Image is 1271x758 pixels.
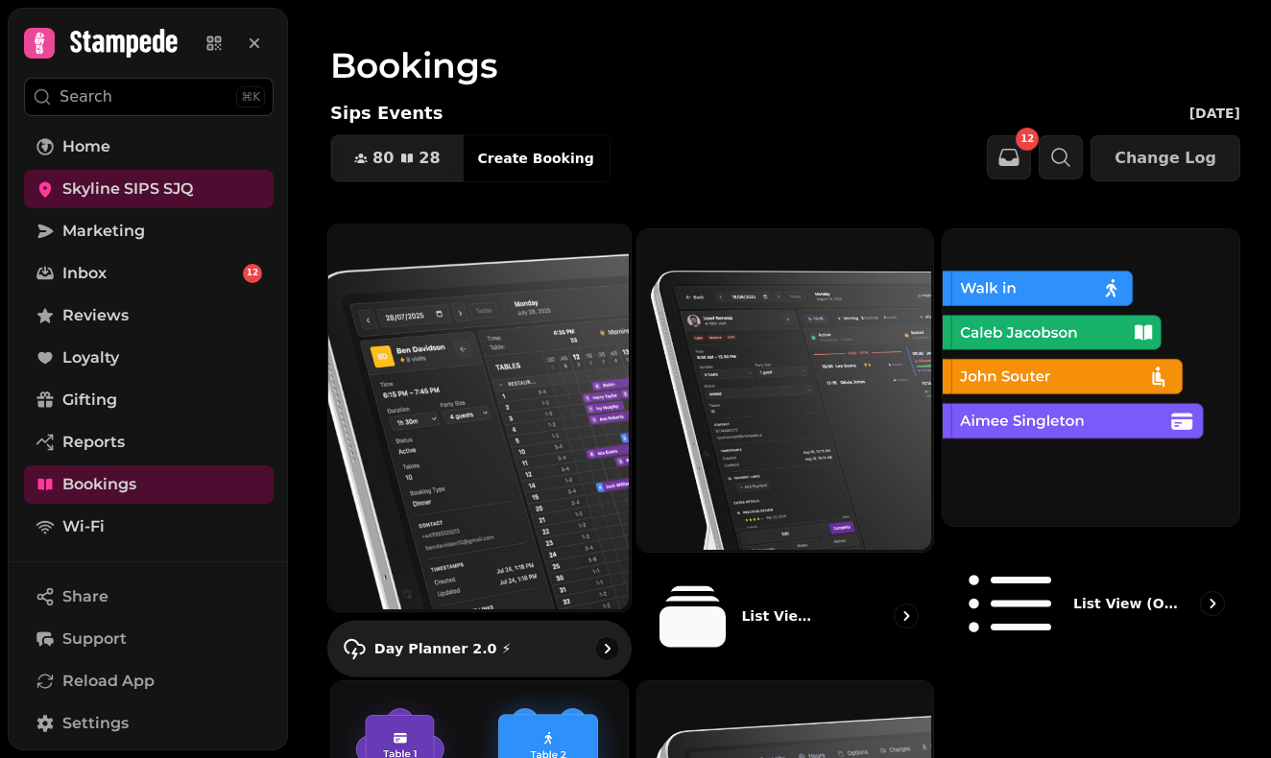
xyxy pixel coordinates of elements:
[24,508,274,546] a: Wi-Fi
[327,224,632,677] a: Day Planner 2.0 ⚡Day Planner 2.0 ⚡
[24,212,274,250] a: Marketing
[62,220,145,243] span: Marketing
[636,228,935,673] a: List View 2.0 ⚡ (New)List View 2.0 ⚡ (New)
[247,267,259,280] span: 12
[24,662,274,700] button: Reload App
[741,606,820,626] p: List View 2.0 ⚡ (New)
[330,100,443,127] p: Sips Events
[62,473,136,496] span: Bookings
[1073,594,1178,613] p: List view (Old - going soon)
[62,670,155,693] span: Reload App
[62,431,125,454] span: Reports
[372,151,394,166] span: 80
[24,296,274,335] a: Reviews
[463,135,610,181] button: Create Booking
[62,712,129,735] span: Settings
[24,465,274,504] a: Bookings
[331,135,464,181] button: 8028
[941,227,1237,524] img: List view (Old - going soon)
[60,85,112,108] p: Search
[24,620,274,658] button: Support
[62,585,108,608] span: Share
[62,262,107,285] span: Inbox
[24,381,274,419] a: Gifting
[24,128,274,166] a: Home
[597,639,616,658] svg: go to
[62,628,127,651] span: Support
[62,346,119,369] span: Loyalty
[24,578,274,616] button: Share
[897,606,916,626] svg: go to
[24,423,274,462] a: Reports
[62,515,105,538] span: Wi-Fi
[478,152,594,165] span: Create Booking
[24,170,274,208] a: Skyline SIPS SJQ
[326,223,629,609] img: Day Planner 2.0 ⚡
[62,135,110,158] span: Home
[24,78,274,116] button: Search⌘K
[1189,104,1240,123] p: [DATE]
[1115,151,1216,166] span: Change Log
[942,228,1240,673] a: List view (Old - going soon)List view (Old - going soon)
[62,304,129,327] span: Reviews
[419,151,440,166] span: 28
[1091,135,1240,181] button: Change Log
[62,178,193,201] span: Skyline SIPS SJQ
[24,704,274,743] a: Settings
[1020,134,1034,144] span: 12
[1203,594,1222,613] svg: go to
[236,86,265,107] div: ⌘K
[635,227,932,550] img: List View 2.0 ⚡ (New)
[374,639,512,658] p: Day Planner 2.0 ⚡
[24,339,274,377] a: Loyalty
[62,389,117,412] span: Gifting
[24,254,274,293] a: Inbox12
